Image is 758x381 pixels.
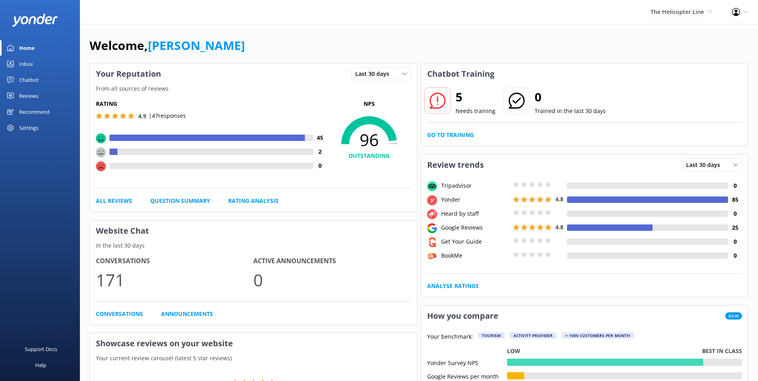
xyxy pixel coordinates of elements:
span: The Helicopter Line [651,8,704,16]
p: Your benchmark: [427,332,473,342]
h3: How you compare [421,306,504,326]
p: Your current review carousel (latest 5 star reviews) [90,354,417,363]
p: Best in class [702,347,742,355]
span: Last 30 days [355,69,394,78]
div: Yonder Survey NPS [427,359,507,366]
div: BookMe [439,251,511,260]
div: Settings [19,120,38,136]
h3: Chatbot Training [421,63,500,84]
div: Activity Provider [509,332,557,339]
span: 96 [327,130,411,150]
h5: Rating [96,99,327,108]
h4: 0 [728,181,742,190]
h3: Your Reputation [90,63,167,84]
h4: 0 [728,251,742,260]
div: Google Reviews [439,223,511,232]
div: Heard by staff [439,209,511,218]
div: > 1000 customers per month [561,332,634,339]
div: Home [19,40,35,56]
span: 4.8 [555,195,563,203]
p: Low [507,347,520,355]
h2: 0 [535,87,606,107]
h3: Review trends [421,155,490,175]
a: Question Summary [150,196,210,205]
p: | 47 responses [149,111,186,120]
a: Rating Analysis [228,196,279,205]
span: New [725,312,742,319]
div: Google Reviews per month [427,372,507,379]
div: Help [35,357,46,373]
div: Support Docs [25,341,57,357]
p: From all sources of reviews [90,84,417,93]
h4: Active Announcements [253,256,411,266]
h4: Conversations [96,256,253,266]
a: Analyse Ratings [427,282,479,290]
img: yonder-white-logo.png [12,14,58,27]
div: Chatbot [19,72,39,88]
p: Trained in the last 30 days [535,107,606,115]
h4: 2 [313,147,327,156]
h4: 0 [728,237,742,246]
span: 4.9 [138,112,146,120]
div: Tripadvisor [439,181,511,190]
p: Needs training [456,107,495,115]
a: [PERSON_NAME] [148,37,245,54]
h4: 45 [313,133,327,142]
a: Go to Training [427,131,474,139]
div: Yonder [439,195,511,204]
h3: Showcase reviews on your website [90,333,417,354]
p: In the last 30 days [90,241,417,250]
div: Get Your Guide [439,237,511,246]
div: Tourism [478,332,505,339]
h4: 0 [728,209,742,218]
a: Conversations [96,310,143,318]
a: All Reviews [96,196,132,205]
div: Recommend [19,104,50,120]
div: Reviews [19,88,38,104]
span: Last 30 days [686,161,725,169]
span: 4.8 [555,223,563,231]
h3: Website Chat [90,220,417,241]
div: Inbox [19,56,33,72]
h4: OUTSTANDING [327,151,411,160]
h4: 25 [728,223,742,232]
h1: Welcome, [90,36,245,55]
h4: 0 [313,161,327,170]
p: 0 [253,266,411,293]
p: NPS [327,99,411,108]
h4: 85 [728,195,742,204]
h2: 5 [456,87,495,107]
a: Announcements [161,310,213,318]
p: 171 [96,266,253,293]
